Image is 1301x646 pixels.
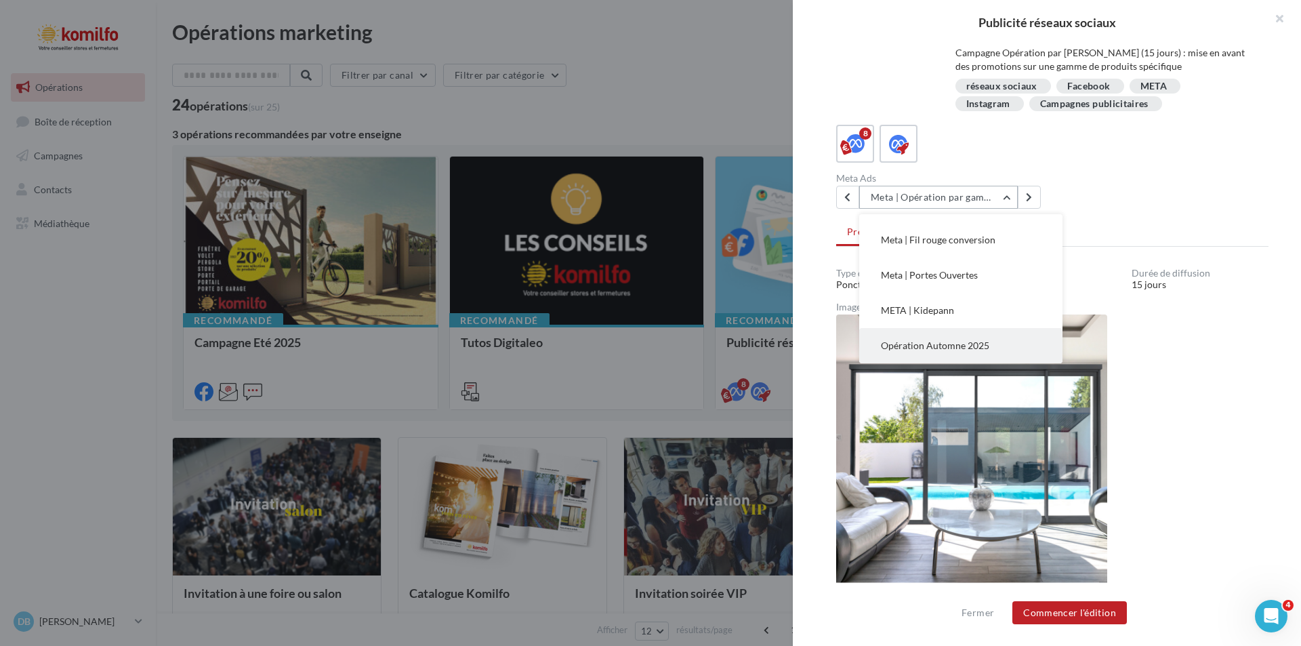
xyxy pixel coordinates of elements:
iframe: Intercom live chat [1255,600,1287,632]
button: Meta | Opération par gamme [859,186,1018,209]
div: Image de prévisualisation [836,302,1268,312]
div: Ponctuel [836,278,973,291]
div: Meta Ads [836,174,1047,183]
div: META [1140,81,1167,92]
div: réseaux sociaux [966,81,1037,92]
span: Meta | Portes Ouvertes [881,269,978,281]
div: 8 [859,127,871,140]
span: 4 [1283,600,1294,611]
button: Meta | Fil rouge conversion [859,222,1062,258]
div: Campagnes publicitaires [1040,99,1149,109]
button: META | Kidepann [859,293,1062,328]
div: 15 jours [1132,278,1268,291]
span: Opération Automne 2025 [881,340,989,351]
button: Opération Automne 2025 [859,328,1062,363]
img: 36b60797b27de5ab18a4b32b0aa4df42.png [836,315,1107,586]
div: Durée de diffusion [1132,268,1268,278]
button: Fermer [956,605,999,621]
button: Meta | Portes Ouvertes [859,258,1062,293]
span: META | Kidepann [881,304,954,316]
div: Publicité réseaux sociaux [814,16,1279,28]
div: Instagram [966,99,1010,109]
li: Campagne Opération par [PERSON_NAME] (15 jours) : mise en avant des promotions sur une gamme de p... [955,46,1258,73]
div: Type de campagne [836,268,973,278]
span: Meta | Fil rouge conversion [881,234,995,245]
button: Commencer l'édition [1012,601,1127,624]
div: Facebook [1067,81,1111,92]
